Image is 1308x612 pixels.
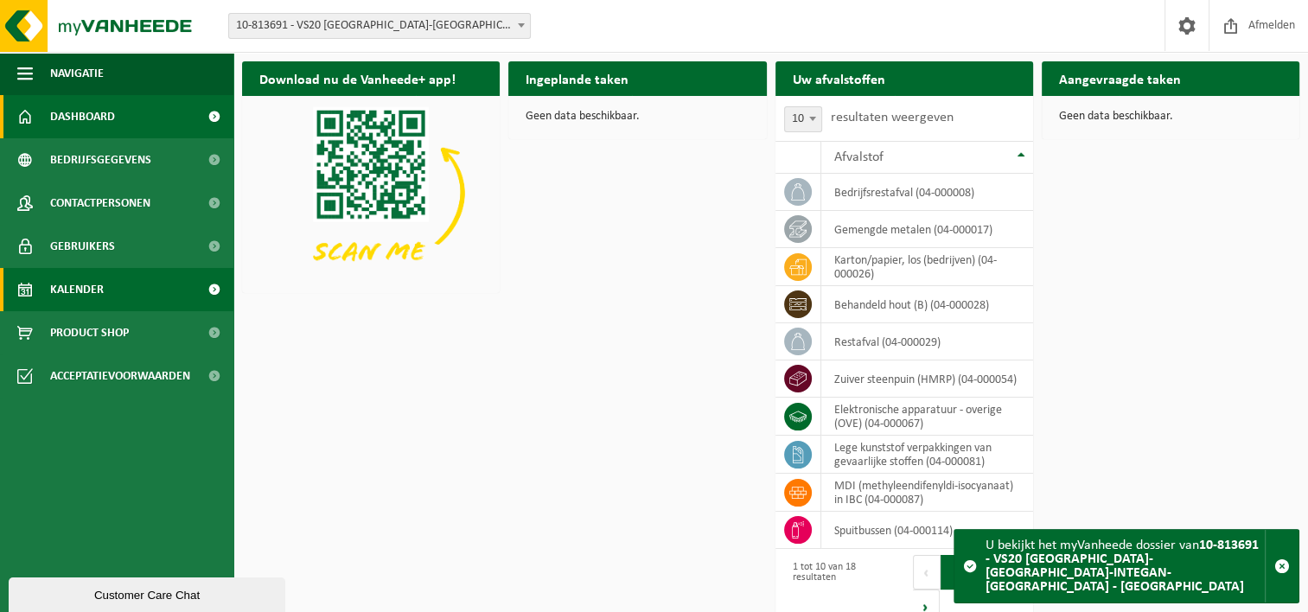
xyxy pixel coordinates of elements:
div: U bekijkt het myVanheede dossier van [986,530,1265,602]
span: Dashboard [50,95,115,138]
span: Contactpersonen [50,182,150,225]
h2: Ingeplande taken [508,61,646,95]
span: Kalender [50,268,104,311]
span: 10 [785,107,821,131]
td: restafval (04-000029) [821,323,1033,360]
td: elektronische apparatuur - overige (OVE) (04-000067) [821,398,1033,436]
td: spuitbussen (04-000114) [821,512,1033,549]
span: Acceptatievoorwaarden [50,354,190,398]
td: behandeld hout (B) (04-000028) [821,286,1033,323]
h2: Download nu de Vanheede+ app! [242,61,473,95]
span: Product Shop [50,311,129,354]
p: Geen data beschikbaar. [1059,111,1282,123]
span: Gebruikers [50,225,115,268]
span: Navigatie [50,52,104,95]
span: Bedrijfsgegevens [50,138,151,182]
span: 10 [784,106,822,132]
td: zuiver steenpuin (HMRP) (04-000054) [821,360,1033,398]
button: 1 [941,555,974,590]
td: MDI (methyleendifenyldi-isocyanaat) in IBC (04-000087) [821,474,1033,512]
span: 10-813691 - VS20 ANTWERPEN-FLUVIUS-INTEGAN-HOBOKEN - HOBOKEN [228,13,531,39]
button: Previous [913,555,941,590]
iframe: chat widget [9,574,289,612]
h2: Uw afvalstoffen [775,61,903,95]
td: lege kunststof verpakkingen van gevaarlijke stoffen (04-000081) [821,436,1033,474]
td: bedrijfsrestafval (04-000008) [821,174,1033,211]
td: karton/papier, los (bedrijven) (04-000026) [821,248,1033,286]
span: Afvalstof [834,150,884,164]
span: 10-813691 - VS20 ANTWERPEN-FLUVIUS-INTEGAN-HOBOKEN - HOBOKEN [229,14,530,38]
label: resultaten weergeven [831,111,954,124]
h2: Aangevraagde taken [1042,61,1198,95]
td: gemengde metalen (04-000017) [821,211,1033,248]
p: Geen data beschikbaar. [526,111,749,123]
strong: 10-813691 - VS20 [GEOGRAPHIC_DATA]-[GEOGRAPHIC_DATA]-INTEGAN-[GEOGRAPHIC_DATA] - [GEOGRAPHIC_DATA] [986,539,1259,594]
img: Download de VHEPlus App [242,96,500,290]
